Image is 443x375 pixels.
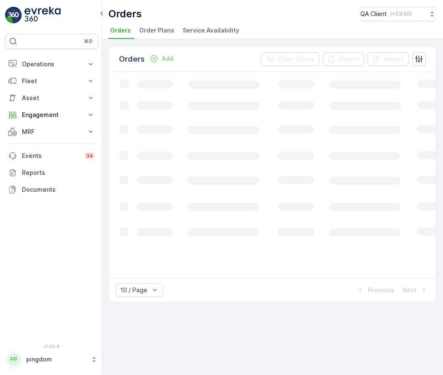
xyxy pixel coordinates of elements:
[5,351,98,368] button: PPpingdom
[5,181,98,198] a: Documents
[323,52,364,66] button: Export
[261,52,319,66] button: Clear Filters
[22,185,95,194] p: Documents
[162,54,173,63] p: Add
[5,90,98,106] button: Asset
[22,168,95,177] p: Reports
[384,55,404,63] p: Import
[5,56,98,73] button: Operations
[119,53,145,65] p: Orders
[360,7,436,21] button: QA Client(+03:00)
[26,355,86,364] p: pingdom
[5,73,98,90] button: Fleet
[84,38,92,45] p: ⌘B
[5,123,98,140] button: MRF
[340,55,359,63] p: Export
[22,60,81,68] p: Operations
[402,285,429,295] button: Next
[86,152,93,159] p: 34
[5,344,98,349] span: v 1.50.4
[5,7,22,24] img: logo
[22,111,81,119] p: Engagement
[278,55,314,63] p: Clear Filters
[367,52,409,66] button: Import
[108,7,142,21] p: Orders
[22,94,81,102] p: Asset
[5,147,98,164] a: Events34
[390,11,412,17] p: ( +03:00 )
[110,26,131,35] span: Orders
[22,77,81,85] p: Fleet
[22,128,81,136] p: MRF
[368,286,394,294] p: Previous
[7,353,21,366] div: PP
[146,54,177,64] button: Add
[5,164,98,181] a: Reports
[355,285,395,295] button: Previous
[24,7,61,24] img: logo_light-DOdMpM7g.png
[139,26,174,35] span: Order Plans
[360,10,387,18] p: QA Client
[5,106,98,123] button: Engagement
[402,286,416,294] p: Next
[183,26,239,35] span: Service Availability
[22,152,79,160] p: Events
